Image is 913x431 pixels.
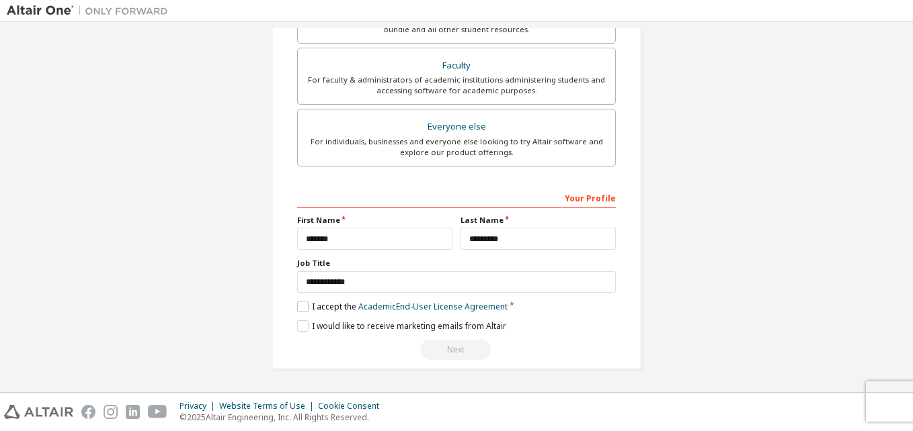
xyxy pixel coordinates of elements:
[306,117,607,136] div: Everyone else
[297,320,506,332] label: I would like to receive marketing emails from Altair
[358,301,508,312] a: Academic End-User License Agreement
[7,4,175,17] img: Altair One
[318,401,387,412] div: Cookie Consent
[297,215,452,226] label: First Name
[219,401,318,412] div: Website Terms of Use
[306,56,607,75] div: Faculty
[81,405,95,419] img: facebook.svg
[297,340,616,360] div: Read and acccept EULA to continue
[297,187,616,208] div: Your Profile
[297,301,508,312] label: I accept the
[306,136,607,158] div: For individuals, businesses and everyone else looking to try Altair software and explore our prod...
[4,405,73,419] img: altair_logo.svg
[306,75,607,96] div: For faculty & administrators of academic institutions administering students and accessing softwa...
[126,405,140,419] img: linkedin.svg
[180,401,219,412] div: Privacy
[104,405,118,419] img: instagram.svg
[148,405,167,419] img: youtube.svg
[461,215,616,226] label: Last Name
[180,412,387,423] p: © 2025 Altair Engineering, Inc. All Rights Reserved.
[297,258,616,269] label: Job Title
